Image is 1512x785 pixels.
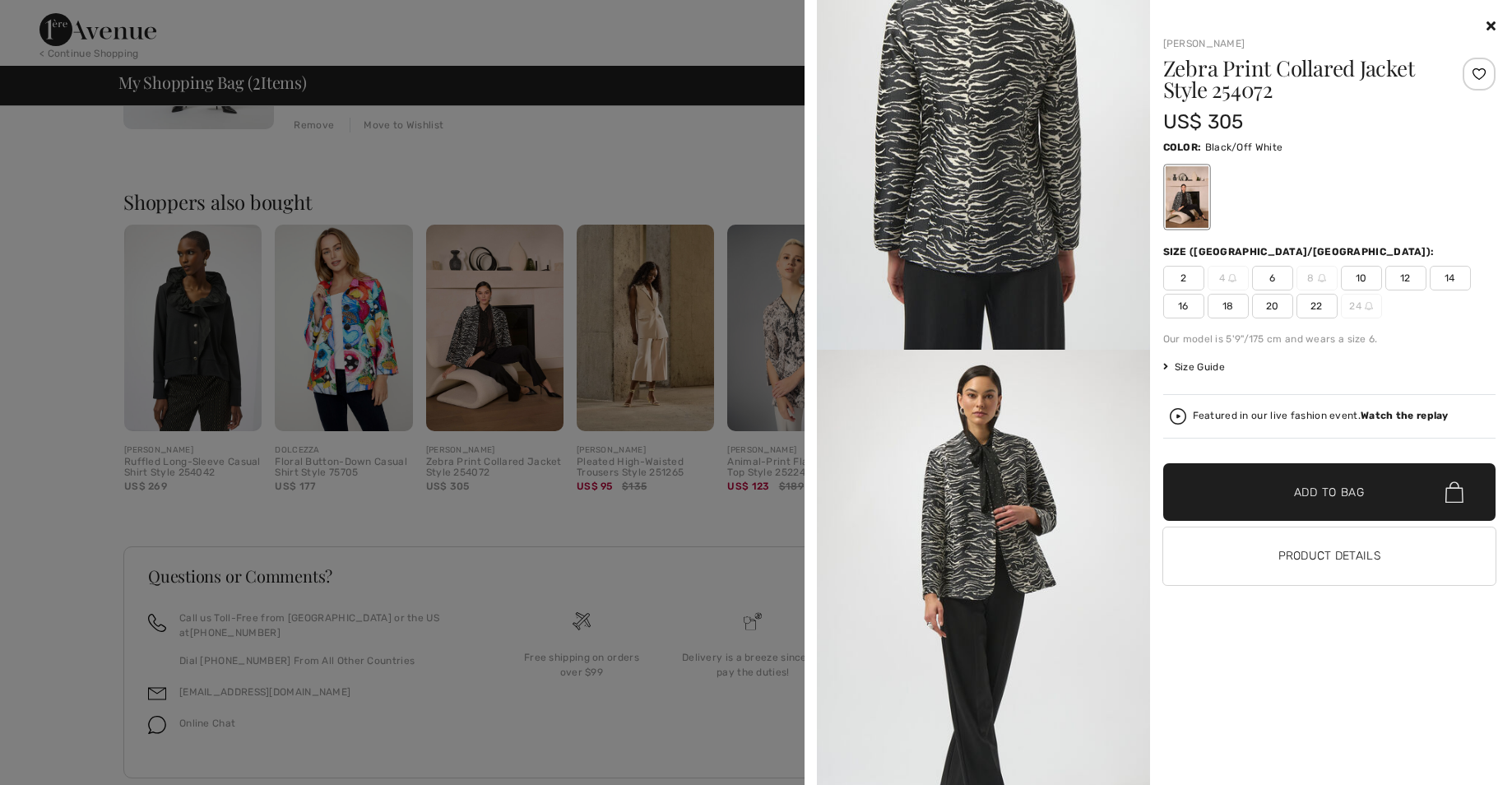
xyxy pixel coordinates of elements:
span: 10 [1341,266,1382,290]
img: ring-m.svg [1365,302,1373,310]
img: Bag.svg [1445,481,1463,503]
h1: Zebra Print Collared Jacket Style 254072 [1163,58,1440,100]
button: Product Details [1163,527,1496,585]
div: Our model is 5'9"/175 cm and wears a size 6. [1163,332,1496,346]
span: 2 [1163,266,1204,290]
div: Black/Off White [1165,166,1208,228]
span: 16 [1163,294,1204,318]
span: 24 [1341,294,1382,318]
img: ring-m.svg [1318,274,1326,282]
span: Color: [1163,142,1202,153]
img: Watch the replay [1170,408,1186,425]
button: Add to Bag [1163,463,1496,521]
span: 22 [1296,294,1338,318]
span: Add to Bag [1294,484,1365,501]
span: 18 [1208,294,1249,318]
div: Size ([GEOGRAPHIC_DATA]/[GEOGRAPHIC_DATA]): [1163,244,1438,259]
span: 14 [1430,266,1471,290]
span: 12 [1385,266,1426,290]
img: ring-m.svg [1228,274,1236,282]
div: Featured in our live fashion event. [1193,411,1449,421]
span: 6 [1252,266,1293,290]
a: [PERSON_NAME] [1163,38,1245,49]
span: US$ 305 [1163,110,1244,133]
span: Size Guide [1163,360,1225,374]
strong: Watch the replay [1361,410,1449,421]
span: 4 [1208,266,1249,290]
span: 8 [1296,266,1338,290]
span: 20 [1252,294,1293,318]
span: Black/Off White [1205,142,1283,153]
span: Help [37,12,71,26]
